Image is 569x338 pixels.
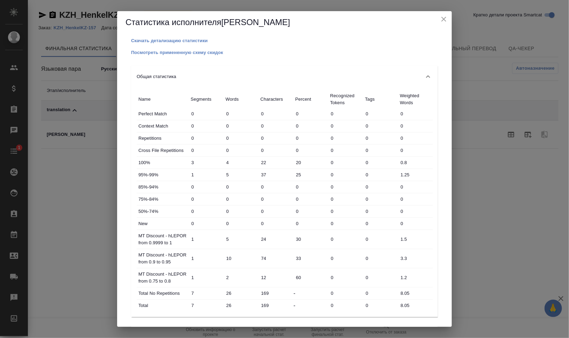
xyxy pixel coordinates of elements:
[138,196,187,203] p: 75%-84%
[224,145,259,155] input: ✎ Введи что-нибудь
[363,288,398,298] input: ✎ Введи что-нибудь
[224,109,259,119] input: ✎ Введи что-нибудь
[398,234,433,244] input: ✎ Введи что-нибудь
[259,170,294,180] input: ✎ Введи что-нибудь
[295,96,327,103] p: Percent
[131,66,438,88] div: Общая статистика
[259,234,294,244] input: ✎ Введи что-нибудь
[131,37,208,44] button: Скачать детализацию статистики
[138,110,187,117] p: Perfect Match
[259,288,294,298] input: ✎ Введи что-нибудь
[259,194,294,204] input: ✎ Введи что-нибудь
[398,170,433,180] input: ✎ Введи что-нибудь
[330,92,362,106] p: Recognized Tokens
[398,182,433,192] input: ✎ Введи что-нибудь
[137,73,176,80] p: Общая статистика
[189,182,224,192] input: ✎ Введи что-нибудь
[259,300,294,310] input: ✎ Введи что-нибудь
[294,289,328,298] div: -
[191,96,222,103] p: Segments
[138,135,187,142] p: Repetitions
[224,288,259,298] input: ✎ Введи что-нибудь
[131,88,438,317] div: Общая статистика
[363,121,398,131] input: ✎ Введи что-нибудь
[328,194,363,204] input: ✎ Введи что-нибудь
[398,206,433,216] input: ✎ Введи что-нибудь
[259,272,294,283] input: ✎ Введи что-нибудь
[294,194,328,204] input: ✎ Введи что-нибудь
[131,49,223,55] a: Посмотреть примененную схему скидок
[294,218,328,229] input: ✎ Введи что-нибудь
[294,272,328,283] input: ✎ Введи что-нибудь
[138,290,187,297] p: Total No Repetitions
[259,206,294,216] input: ✎ Введи что-нибудь
[189,206,224,216] input: ✎ Введи что-нибудь
[294,301,328,310] div: -
[328,145,363,155] input: ✎ Введи что-нибудь
[363,234,398,244] input: ✎ Введи что-нибудь
[260,96,292,103] p: Characters
[259,121,294,131] input: ✎ Введи что-нибудь
[363,253,398,263] input: ✎ Введи что-нибудь
[259,158,294,168] input: ✎ Введи что-нибудь
[224,206,259,216] input: ✎ Введи что-нибудь
[189,300,224,310] input: ✎ Введи что-нибудь
[189,133,224,143] input: ✎ Введи что-нибудь
[398,158,433,168] input: ✎ Введи что-нибудь
[398,218,433,229] input: ✎ Введи что-нибудь
[189,272,224,283] input: ✎ Введи что-нибудь
[400,92,431,106] p: Weighted Words
[398,133,433,143] input: ✎ Введи что-нибудь
[294,158,328,168] input: ✎ Введи что-нибудь
[363,145,398,155] input: ✎ Введи что-нибудь
[439,14,449,24] button: close
[294,182,328,192] input: ✎ Введи что-нибудь
[398,194,433,204] input: ✎ Введи что-нибудь
[363,218,398,229] input: ✎ Введи что-нибудь
[328,158,363,168] input: ✎ Введи что-нибудь
[224,234,259,244] input: ✎ Введи что-нибудь
[224,253,259,263] input: ✎ Введи что-нибудь
[294,121,328,131] input: ✎ Введи что-нибудь
[398,121,433,131] input: ✎ Введи что-нибудь
[363,158,398,168] input: ✎ Введи что-нибудь
[363,109,398,119] input: ✎ Введи что-нибудь
[328,170,363,180] input: ✎ Введи что-нибудь
[138,159,187,166] p: 100%
[328,272,363,283] input: ✎ Введи что-нибудь
[189,121,224,131] input: ✎ Введи что-нибудь
[294,109,328,119] input: ✎ Введи что-нибудь
[328,253,363,263] input: ✎ Введи что-нибудь
[363,300,398,310] input: ✎ Введи что-нибудь
[398,253,433,263] input: ✎ Введи что-нибудь
[138,220,187,227] p: New
[294,133,328,143] input: ✎ Введи что-нибудь
[363,194,398,204] input: ✎ Введи что-нибудь
[328,234,363,244] input: ✎ Введи что-нибудь
[328,121,363,131] input: ✎ Введи что-нибудь
[363,206,398,216] input: ✎ Введи что-нибудь
[328,182,363,192] input: ✎ Введи что-нибудь
[363,170,398,180] input: ✎ Введи что-нибудь
[363,272,398,283] input: ✎ Введи что-нибудь
[224,121,259,131] input: ✎ Введи что-нибудь
[138,171,187,178] p: 95%-99%
[189,218,224,229] input: ✎ Введи что-нибудь
[328,218,363,229] input: ✎ Введи что-нибудь
[365,96,396,103] p: Tags
[224,272,259,283] input: ✎ Введи что-нибудь
[138,184,187,191] p: 85%-94%
[131,50,223,55] p: Посмотреть примененную схему скидок
[189,145,224,155] input: ✎ Введи что-нибудь
[189,288,224,298] input: ✎ Введи что-нибудь
[259,145,294,155] input: ✎ Введи что-нибудь
[294,145,328,155] input: ✎ Введи что-нибудь
[189,194,224,204] input: ✎ Введи что-нибудь
[138,147,187,154] p: Cross File Repetitions
[224,170,259,180] input: ✎ Введи что-нибудь
[398,288,433,298] input: ✎ Введи что-нибудь
[224,182,259,192] input: ✎ Введи что-нибудь
[398,300,433,310] input: ✎ Введи что-нибудь
[189,170,224,180] input: ✎ Введи что-нибудь
[138,123,187,130] p: Context Match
